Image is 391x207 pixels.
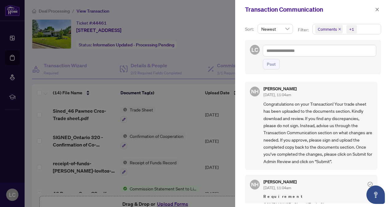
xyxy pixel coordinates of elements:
[245,26,255,33] p: Sort:
[366,186,385,204] button: Open asap
[263,92,291,97] span: [DATE], 11:04am
[263,193,373,200] span: Requirement
[245,5,373,14] div: Transaction Communication
[368,182,373,187] span: check-circle
[315,25,343,33] span: Comments
[263,186,291,190] span: [DATE], 11:04am
[338,28,341,31] span: close
[261,24,289,33] span: Newest
[263,59,280,69] button: Post
[298,26,310,33] p: Filter:
[318,26,337,32] span: Comments
[263,87,297,91] h5: [PERSON_NAME]
[375,7,379,12] span: close
[251,88,259,96] span: NH
[251,181,259,189] span: NH
[263,180,297,184] h5: [PERSON_NAME]
[349,26,354,32] div: +1
[263,100,373,165] span: Congratulations on your Transaction! Your trade sheet has been uploaded to the documents section....
[251,45,258,54] span: LC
